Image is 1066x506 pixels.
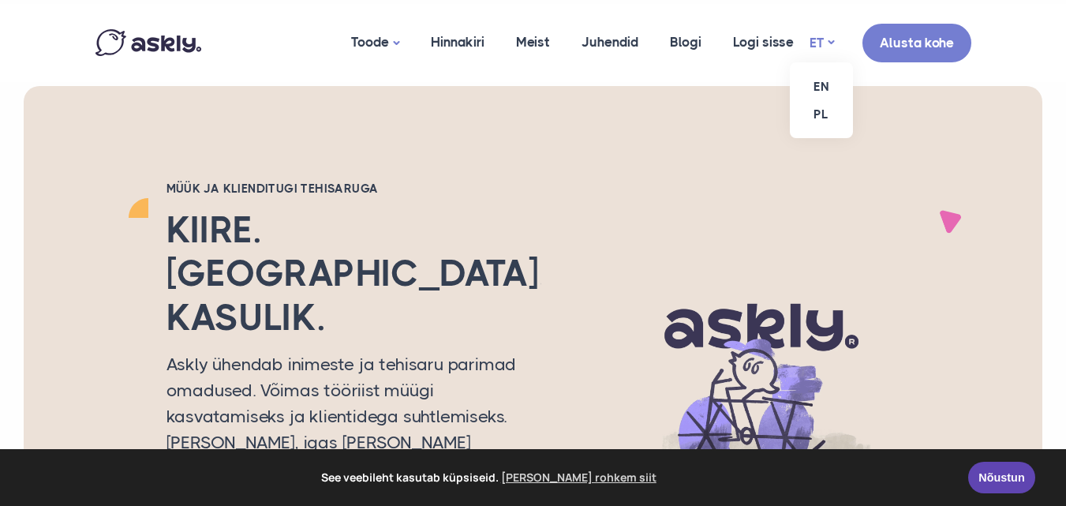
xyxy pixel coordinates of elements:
a: learn more about cookies [499,466,659,489]
span: See veebileht kasutab küpsiseid. [23,466,957,489]
h2: Müük ja klienditugi tehisaruga [166,181,518,197]
h2: Kiire. [GEOGRAPHIC_DATA]. Kasulik. [166,208,518,339]
a: Hinnakiri [415,4,500,81]
a: PL [790,100,853,128]
p: Askly ühendab inimeste ja tehisaru parimad omadused. Võimas tööriist müügi kasvatamiseks ja klien... [166,351,518,482]
iframe: Askly chat [1015,376,1054,455]
a: Meist [500,4,566,81]
a: Toode [335,4,415,82]
a: Nõustun [968,462,1035,493]
a: Alusta kohe [862,24,971,62]
img: Askly [95,29,201,56]
a: Juhendid [566,4,654,81]
a: ET [810,32,834,54]
a: Blogi [654,4,717,81]
a: Logi sisse [717,4,810,81]
a: EN [790,73,853,100]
